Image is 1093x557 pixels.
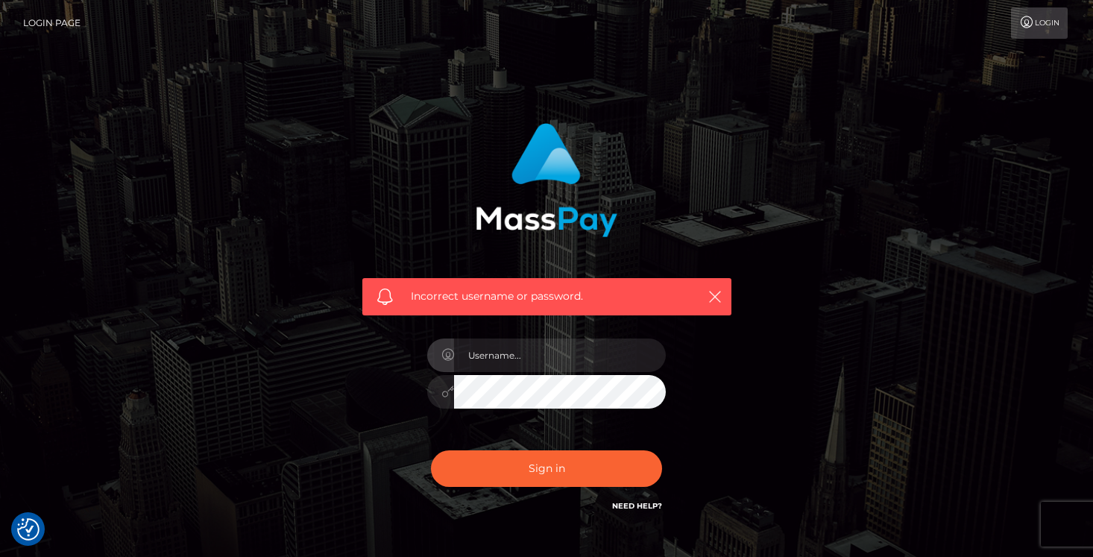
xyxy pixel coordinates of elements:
img: MassPay Login [476,123,617,237]
button: Sign in [431,450,662,487]
a: Login Page [23,7,81,39]
span: Incorrect username or password. [411,289,683,304]
img: Revisit consent button [17,518,40,541]
input: Username... [454,339,666,372]
button: Consent Preferences [17,518,40,541]
a: Need Help? [612,501,662,511]
a: Login [1011,7,1068,39]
